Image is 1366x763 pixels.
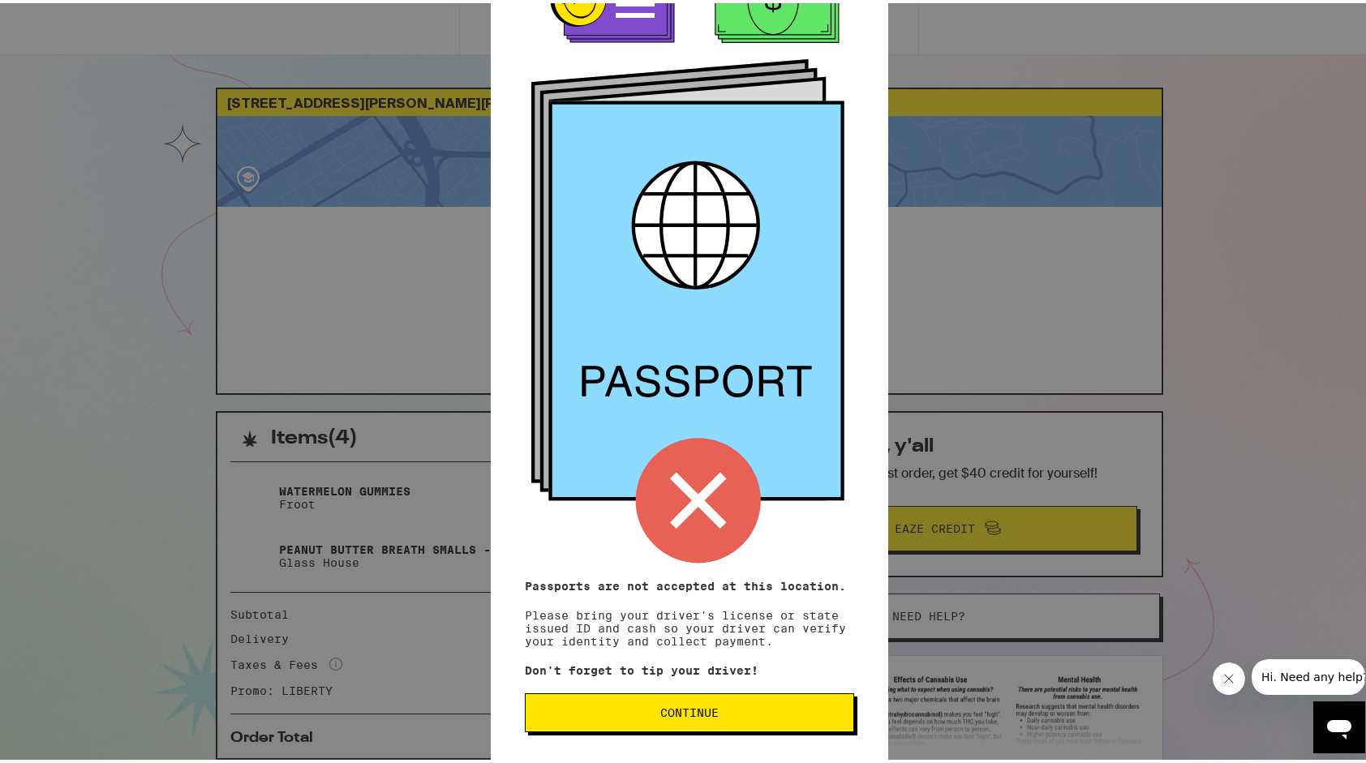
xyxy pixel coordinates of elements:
p: Don't forget to tip your driver! [525,661,854,674]
span: Continue [660,704,719,715]
iframe: Button to launch messaging window [1313,698,1365,750]
iframe: Message from company [1252,656,1365,692]
p: Passports are not accepted at this location. [525,577,854,589]
p: Please bring your driver's license or state issued ID and cash so your driver can verify your ide... [525,577,854,645]
span: Hi. Need any help? [10,11,117,24]
button: Continue [525,690,854,729]
iframe: Close message [1213,659,1245,692]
